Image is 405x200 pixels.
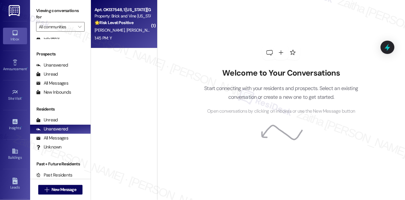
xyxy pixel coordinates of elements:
[39,22,75,32] input: All communities
[36,34,60,41] div: Escalate
[3,28,27,44] a: Inbox
[36,62,68,68] div: Unanswered
[3,146,27,162] a: Buildings
[195,68,367,78] h2: Welcome to Your Conversations
[45,187,49,192] i: 
[30,51,91,57] div: Prospects
[36,117,58,123] div: Unread
[95,27,126,33] span: [PERSON_NAME]
[95,35,112,41] div: 1:45 PM: Y
[51,186,76,193] span: New Message
[95,13,150,19] div: Property: Brick and Vine [US_STATE][GEOGRAPHIC_DATA]
[36,89,71,95] div: New Inbounds
[3,117,27,133] a: Insights •
[22,95,23,100] span: •
[126,27,156,33] span: [PERSON_NAME]
[36,144,62,150] div: Unknown
[36,71,58,77] div: Unread
[78,24,81,29] i: 
[36,135,68,141] div: All Messages
[36,172,73,178] div: Past Residents
[21,125,22,129] span: •
[36,80,68,86] div: All Messages
[36,6,85,22] label: Viewing conversations for
[36,126,68,132] div: Unanswered
[38,185,83,195] button: New Message
[9,5,21,16] img: ResiDesk Logo
[95,20,133,25] strong: 🌟 Risk Level: Positive
[207,108,355,115] span: Open conversations by clicking on inboxes or use the New Message button
[3,87,27,103] a: Site Visit •
[30,106,91,112] div: Residents
[30,161,91,167] div: Past + Future Residents
[195,84,367,101] p: Start connecting with your residents and prospects. Select an existing conversation or create a n...
[27,66,28,70] span: •
[3,176,27,192] a: Leads
[95,7,150,13] div: Apt. OK137548, 1 [US_STATE][GEOGRAPHIC_DATA]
